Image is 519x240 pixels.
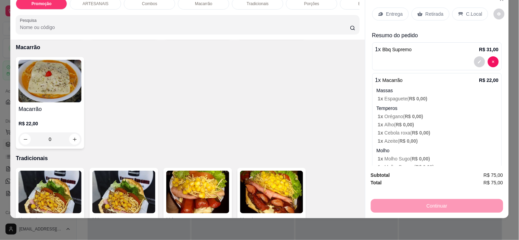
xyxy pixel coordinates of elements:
[378,95,499,102] p: Espaguete (
[375,76,403,84] p: 1 x
[240,216,303,224] h4: X tudo
[378,129,499,136] p: Cebola roxa (
[466,11,482,17] p: C.Local
[378,155,499,162] p: Molho Sugo (
[479,46,499,53] p: R$ 31,00
[378,121,499,128] p: Alho (
[377,105,499,112] p: Temperos
[382,47,412,52] span: Bbq Supremo
[378,130,385,136] span: 1 x
[195,1,212,6] p: Macarrão
[416,164,434,170] span: R$ 0,00 )
[378,164,385,170] span: 1 x
[412,156,430,161] span: R$ 0,00 )
[166,216,229,224] h4: X frango
[92,216,155,224] h4: X bacon
[474,56,485,67] button: decrease-product-quantity
[479,77,499,84] p: R$ 22,00
[18,120,81,127] p: R$ 22,00
[400,138,418,144] span: R$ 0,00 )
[377,87,499,94] p: Massas
[247,1,269,6] p: Tradicionais
[378,138,385,144] span: 1 x
[371,180,382,185] strong: Total
[20,24,350,31] input: Pesquisa
[371,172,390,178] strong: Subtotal
[16,154,359,163] p: Tradicionais
[378,138,499,144] p: Azeite (
[386,11,403,17] p: Entrega
[16,43,359,52] p: Macarrão
[18,216,81,224] h4: X salada
[18,105,81,113] h4: Macarrão
[375,45,412,54] p: 1 x
[409,96,428,101] span: R$ 0,00 )
[31,1,52,6] p: Promoção
[382,77,403,83] span: Macarrão
[372,31,502,40] p: Resumo do pedido
[426,11,444,17] p: Retirada
[484,171,503,179] span: R$ 75,00
[412,130,430,136] span: R$ 0,00 )
[484,179,503,186] span: R$ 75,00
[377,147,499,154] p: Molho
[378,122,385,127] span: 1 x
[488,56,499,67] button: decrease-product-quantity
[396,122,414,127] span: R$ 0,00 )
[142,1,157,6] p: Combos
[18,60,81,102] img: product-image
[378,96,385,101] span: 1 x
[20,17,39,23] label: Pesquisa
[378,164,499,170] p: Molho Branco (
[359,1,373,6] p: Bebidas
[92,171,155,213] img: product-image
[166,171,229,213] img: product-image
[18,171,81,213] img: product-image
[494,9,505,19] button: decrease-product-quantity
[405,114,423,119] span: R$ 0,00 )
[304,1,319,6] p: Porções
[378,113,499,120] p: Orégano (
[240,171,303,213] img: product-image
[82,1,108,6] p: ARTESANAIS
[378,114,385,119] span: 1 x
[378,156,385,161] span: 1 x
